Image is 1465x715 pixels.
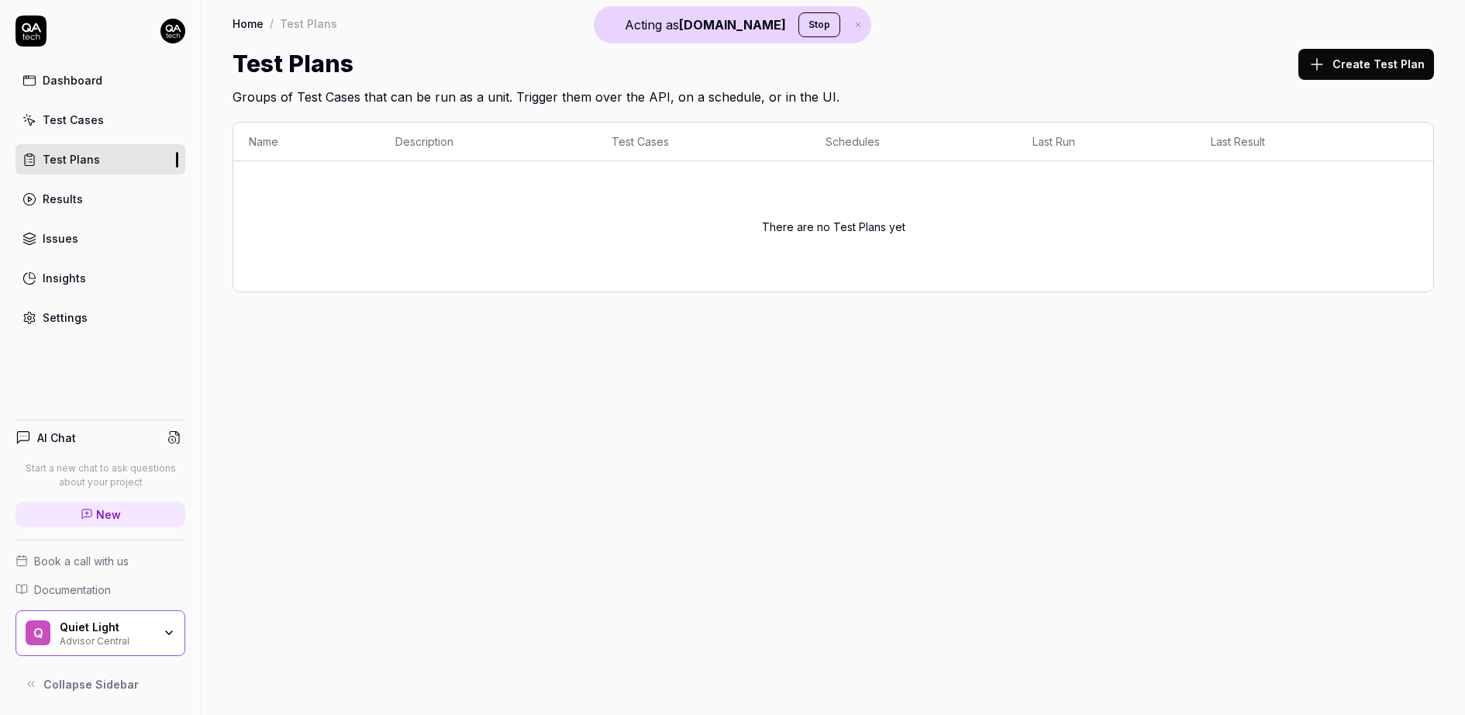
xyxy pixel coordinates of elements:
img: 7ccf6c19-61ad-4a6c-8811-018b02a1b829.jpg [160,19,185,43]
a: Issues [16,223,185,254]
a: Results [16,184,185,214]
th: Schedules [810,123,1017,161]
span: Documentation [34,582,111,598]
div: There are no Test Plans yet [249,171,1418,282]
a: New [16,502,185,527]
p: Start a new chat to ask questions about your project [16,461,185,489]
a: Insights [16,263,185,293]
div: Insights [43,270,86,286]
div: Dashboard [43,72,102,88]
div: Test Cases [43,112,104,128]
button: QQuiet LightAdvisor Central [16,610,185,657]
th: Last Result [1195,123,1402,161]
div: Test Plans [43,151,100,168]
a: Test Cases [16,105,185,135]
div: Advisor Central [60,634,153,646]
h1: Test Plans [233,47,353,81]
a: Settings [16,302,185,333]
div: Test Plans [280,16,337,31]
a: Book a call with us [16,553,185,569]
a: Documentation [16,582,185,598]
button: Create Test Plan [1298,49,1434,80]
h2: Groups of Test Cases that can be run as a unit. Trigger them over the API, on a schedule, or in t... [233,81,1434,106]
th: Test Cases [596,123,810,161]
div: Settings [43,309,88,326]
span: Q [26,620,50,645]
span: New [96,506,121,523]
div: Quiet Light [60,620,153,634]
th: Name [233,123,380,161]
span: Collapse Sidebar [43,676,139,693]
button: Collapse Sidebar [16,668,185,699]
span: Book a call with us [34,553,129,569]
button: Stop [798,12,840,37]
div: Issues [43,230,78,247]
div: Results [43,191,83,207]
h4: AI Chat [37,430,76,446]
a: Home [233,16,264,31]
div: / [270,16,274,31]
a: Test Plans [16,144,185,174]
th: Description [380,123,596,161]
a: Dashboard [16,65,185,95]
th: Last Run [1017,123,1195,161]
